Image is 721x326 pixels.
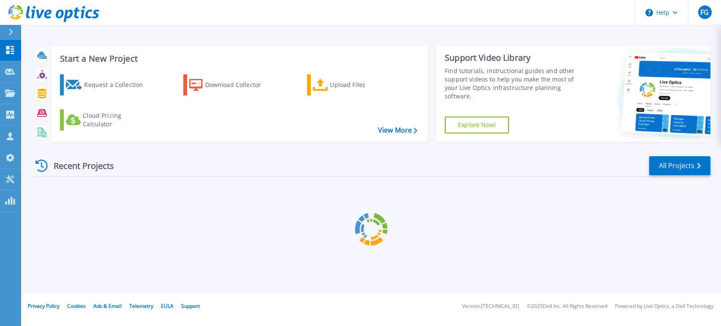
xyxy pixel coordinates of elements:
a: Upload Files [307,74,401,95]
a: Support [181,302,200,310]
a: Explore Now! [445,117,509,133]
a: Download Collector [183,74,278,95]
div: Find tutorials, instructional guides and other support videos to help you make the most of your L... [445,67,583,101]
a: View More [378,126,417,134]
a: Cookies [67,302,86,310]
div: Support Video Library [445,52,583,63]
a: Ads & Email [93,302,122,310]
a: Cloud Pricing Calculator [60,109,154,130]
div: Request a Collection [84,76,152,93]
li: © 2025 Dell Inc. All Rights Reserved [527,304,607,309]
a: All Projects [649,156,710,175]
a: Privacy Policy [28,302,60,310]
div: Download Collector [205,76,273,93]
a: Request a Collection [60,74,154,95]
a: EULA [161,302,174,310]
li: Powered by Live Optics, a Dell Technology [615,304,713,309]
div: Cloud Pricing Calculator [83,111,150,128]
li: Version: [TECHNICAL_ID] [462,304,519,309]
div: Recent Projects [33,155,125,176]
div: Upload Files [330,76,397,93]
span: FG [700,9,709,16]
h3: Start a New Project [60,54,417,63]
a: Telemetry [129,302,153,310]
